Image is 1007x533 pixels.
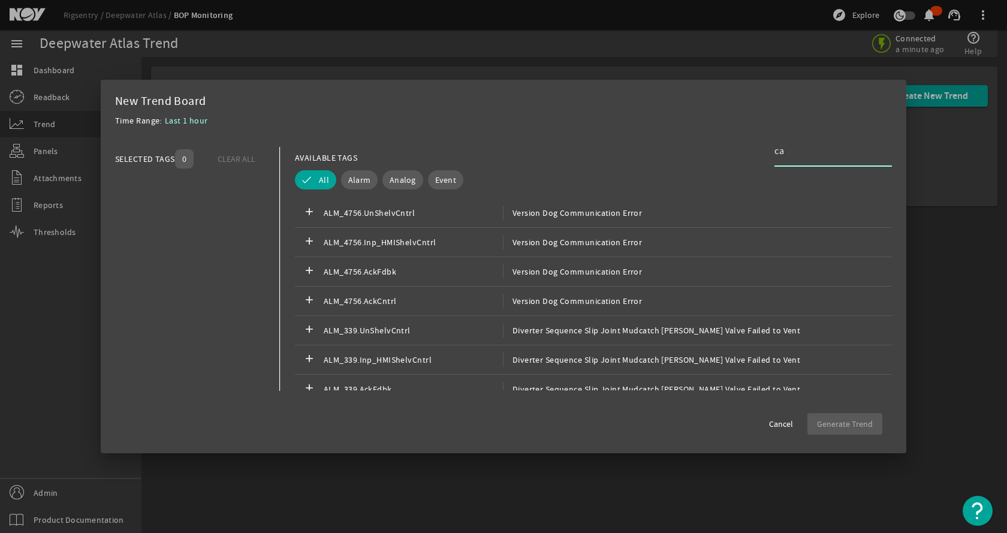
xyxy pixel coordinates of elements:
[302,235,316,249] mat-icon: add
[503,294,643,308] span: Version Dog Communication Error
[302,264,316,279] mat-icon: add
[759,413,803,435] button: Cancel
[324,353,503,367] span: ALM_339.Inp_HMIShelvCntrl
[348,174,370,186] span: Alarm
[503,353,801,367] span: Diverter Sequence Slip Joint Mudcatch [PERSON_NAME] Valve Failed to Vent
[324,264,503,279] span: ALM_4756.AckFdbk
[435,174,456,186] span: Event
[503,264,643,279] span: Version Dog Communication Error
[503,235,643,249] span: Version Dog Communication Error
[390,174,416,186] span: Analog
[182,153,186,165] span: 0
[774,144,882,158] input: Search Tag Names
[302,206,316,220] mat-icon: add
[295,150,357,165] div: AVAILABLE TAGS
[319,174,329,186] span: All
[963,496,993,526] button: Open Resource Center
[769,418,793,430] span: Cancel
[115,152,175,166] div: SELECTED TAGS
[302,353,316,367] mat-icon: add
[324,206,503,220] span: ALM_4756.UnShelvCntrl
[115,113,165,135] div: Time Range:
[324,235,503,249] span: ALM_4756.Inp_HMIShelvCntrl
[165,115,208,126] span: Last 1 hour
[115,94,892,109] div: New Trend Board
[324,294,503,308] span: ALM_4756.AckCntrl
[302,382,316,396] mat-icon: add
[503,206,643,220] span: Version Dog Communication Error
[503,323,801,338] span: Diverter Sequence Slip Joint Mudcatch [PERSON_NAME] Valve Failed to Vent
[324,323,503,338] span: ALM_339.UnShelvCntrl
[302,323,316,338] mat-icon: add
[302,294,316,308] mat-icon: add
[324,382,503,396] span: ALM_339.AckFdbk
[503,382,801,396] span: Diverter Sequence Slip Joint Mudcatch [PERSON_NAME] Valve Failed to Vent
